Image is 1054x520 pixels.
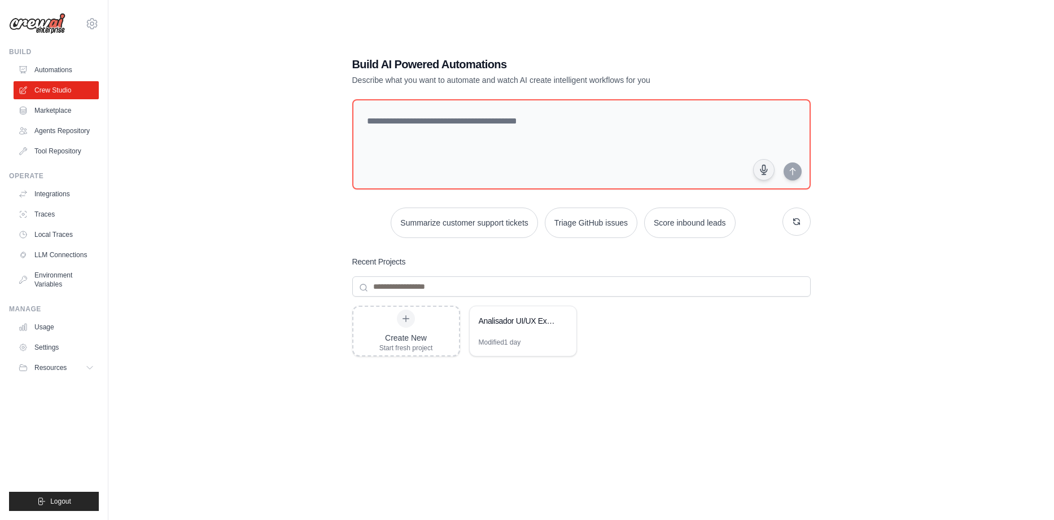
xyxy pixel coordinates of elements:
[14,359,99,377] button: Resources
[545,208,637,238] button: Triage GitHub issues
[644,208,736,238] button: Score inbound leads
[34,363,67,372] span: Resources
[14,122,99,140] a: Agents Repository
[14,205,99,223] a: Traces
[9,171,99,180] div: Operate
[50,497,71,506] span: Logout
[379,343,433,352] div: Start fresh project
[9,305,99,314] div: Manage
[14,102,99,120] a: Marketplace
[782,208,811,236] button: Get new suggestions
[352,256,406,267] h3: Recent Projects
[14,226,99,244] a: Local Traces
[14,318,99,336] a: Usage
[14,61,99,79] a: Automations
[753,159,775,180] button: Click to speak your automation idea
[9,13,65,34] img: Logo
[479,338,521,347] div: Modified 1 day
[14,266,99,293] a: Environment Variables
[352,56,732,72] h1: Build AI Powered Automations
[14,338,99,356] a: Settings
[14,246,99,264] a: LLM Connections
[9,47,99,56] div: Build
[14,81,99,99] a: Crew Studio
[9,492,99,511] button: Logout
[379,332,433,343] div: Create New
[14,142,99,160] a: Tool Repository
[14,185,99,203] a: Integrations
[391,208,537,238] button: Summarize customer support tickets
[352,74,732,86] p: Describe what you want to automate and watch AI create intelligent workflows for you
[479,315,556,327] div: Analisador UI/UX Expert - Sistema de Melhorias de Interface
